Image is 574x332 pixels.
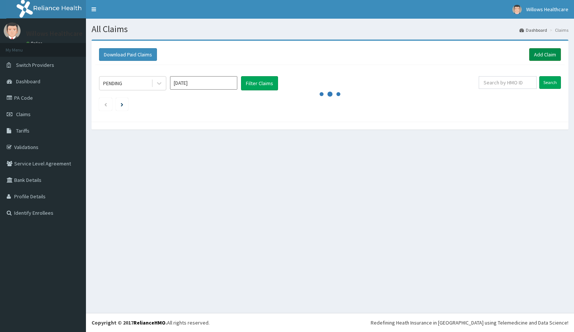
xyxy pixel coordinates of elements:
[103,80,122,87] div: PENDING
[133,319,166,326] a: RelianceHMO
[529,48,561,61] a: Add Claim
[16,111,31,118] span: Claims
[479,76,537,89] input: Search by HMO ID
[121,101,123,108] a: Next page
[86,313,574,332] footer: All rights reserved.
[319,83,341,105] svg: audio-loading
[539,76,561,89] input: Search
[16,62,54,68] span: Switch Providers
[26,41,44,46] a: Online
[26,30,83,37] p: Willows Healthcare
[371,319,568,326] div: Redefining Heath Insurance in [GEOGRAPHIC_DATA] using Telemedicine and Data Science!
[92,319,167,326] strong: Copyright © 2017 .
[16,127,30,134] span: Tariffs
[512,5,522,14] img: User Image
[526,6,568,13] span: Willows Healthcare
[92,24,568,34] h1: All Claims
[4,22,21,39] img: User Image
[170,76,237,90] input: Select Month and Year
[16,78,40,85] span: Dashboard
[519,27,547,33] a: Dashboard
[241,76,278,90] button: Filter Claims
[548,27,568,33] li: Claims
[99,48,157,61] button: Download Paid Claims
[104,101,107,108] a: Previous page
